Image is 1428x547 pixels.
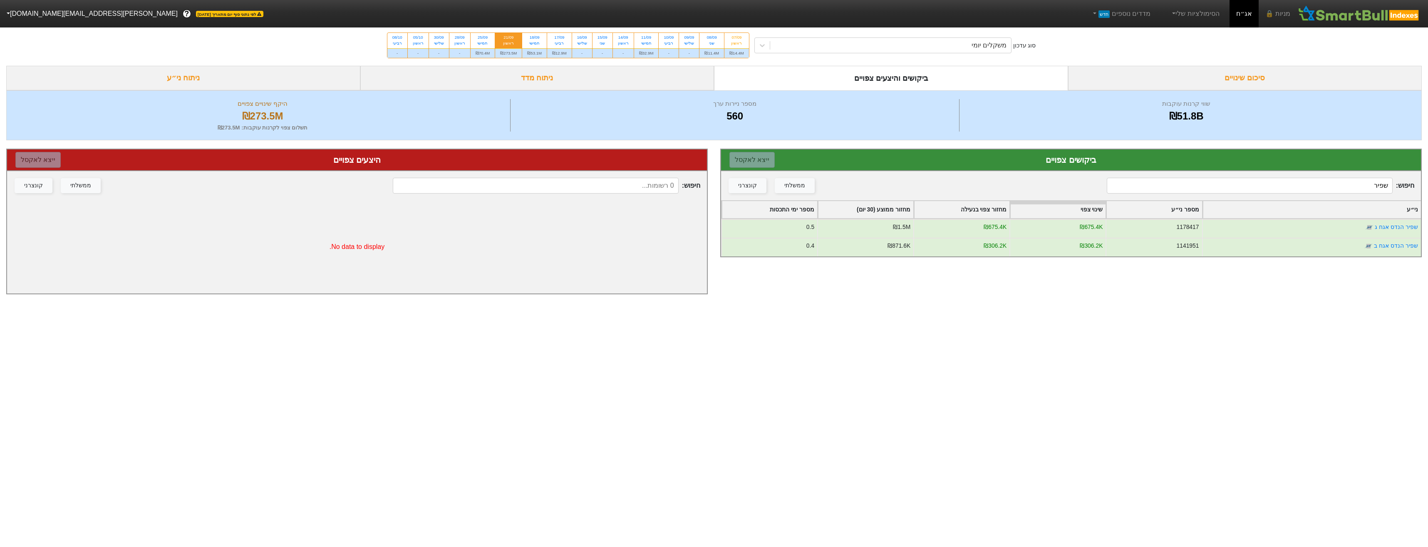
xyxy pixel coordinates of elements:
[1080,241,1103,250] div: ₪306.2K
[639,40,654,46] div: חמישי
[184,8,189,20] span: ?
[1364,242,1373,250] img: tase link
[1167,5,1223,22] a: הסימולציות שלי
[17,109,508,124] div: ₪273.5M
[634,48,659,58] div: ₪32.9M
[1203,201,1421,218] div: Toggle SortBy
[1080,223,1103,231] div: ₪675.4K
[393,178,700,194] span: חיפוש :
[15,178,52,193] button: קונצרני
[408,48,429,58] div: -
[1106,201,1202,218] div: Toggle SortBy
[527,40,542,46] div: חמישי
[1297,5,1421,22] img: SmartBull
[729,154,1413,166] div: ביקושים צפויים
[784,181,805,190] div: ממשלתי
[513,99,957,109] div: מספר ניירות ערך
[17,99,508,109] div: היקף שינויים צפויים
[429,48,449,58] div: -
[513,109,957,124] div: 560
[1176,241,1199,250] div: 1141951
[454,35,465,40] div: 28/09
[7,200,707,293] div: No data to display.
[724,48,749,58] div: ₪14.4M
[1107,178,1414,194] span: חיפוש :
[434,40,444,46] div: שלישי
[729,40,744,46] div: ראשון
[962,109,1411,124] div: ₪51.8B
[500,35,517,40] div: 21/09
[24,181,43,190] div: קונצרני
[597,35,607,40] div: 15/09
[6,66,360,90] div: ניתוח ני״ע
[572,48,592,58] div: -
[593,48,612,58] div: -
[196,11,263,17] span: לפי נתוני סוף יום מתאריך [DATE]
[806,223,814,231] div: 0.5
[699,48,724,58] div: ₪11.4M
[527,35,542,40] div: 18/09
[449,48,470,58] div: -
[888,241,910,250] div: ₪871.6K
[806,241,814,250] div: 0.4
[1176,223,1199,231] div: 1178417
[15,154,699,166] div: היצעים צפויים
[1098,10,1110,18] span: חדש
[1013,41,1036,50] div: סוג עדכון
[659,48,679,58] div: -
[729,35,744,40] div: 07/09
[1375,224,1418,230] a: שפיר הנדס אגח ג
[577,40,587,46] div: שלישי
[818,201,913,218] div: Toggle SortBy
[618,40,629,46] div: ראשון
[684,40,694,46] div: שלישי
[914,201,1009,218] div: Toggle SortBy
[618,35,629,40] div: 14/09
[495,48,522,58] div: ₪273.5M
[15,152,61,168] button: ייצא לאקסל
[704,35,719,40] div: 08/09
[1107,178,1392,194] input: 560 רשומות...
[413,35,424,40] div: 05/10
[972,40,1007,50] div: משקלים יומי
[729,178,766,193] button: קונצרני
[552,40,567,46] div: רביעי
[392,40,402,46] div: רביעי
[476,40,490,46] div: חמישי
[714,66,1068,90] div: ביקושים והיצעים צפויים
[500,40,517,46] div: ראשון
[392,35,402,40] div: 08/10
[664,35,674,40] div: 10/09
[70,181,91,190] div: ממשלתי
[552,35,567,40] div: 17/09
[984,223,1007,231] div: ₪675.4K
[393,178,678,194] input: 0 רשומות...
[476,35,490,40] div: 25/09
[729,152,775,168] button: ייצא לאקסל
[61,178,101,193] button: ממשלתי
[722,201,817,218] div: Toggle SortBy
[1365,223,1373,231] img: tase link
[1068,66,1422,90] div: סיכום שינויים
[639,35,654,40] div: 11/09
[547,48,572,58] div: ₪12.9M
[597,40,607,46] div: שני
[1010,201,1106,218] div: Toggle SortBy
[577,35,587,40] div: 16/09
[360,66,714,90] div: ניתוח מדד
[679,48,699,58] div: -
[1374,242,1418,249] a: שפיר הנדס אגח ב
[684,35,694,40] div: 09/09
[454,40,465,46] div: ראשון
[738,181,757,190] div: קונצרני
[704,40,719,46] div: שני
[893,223,910,231] div: ₪1.5M
[984,241,1007,250] div: ₪306.2K
[775,178,815,193] button: ממשלתי
[413,40,424,46] div: ראשון
[613,48,634,58] div: -
[434,35,444,40] div: 30/09
[17,124,508,132] div: תשלום צפוי לקרנות עוקבות : ₪273.5M
[387,48,407,58] div: -
[471,48,495,58] div: ₪70.4M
